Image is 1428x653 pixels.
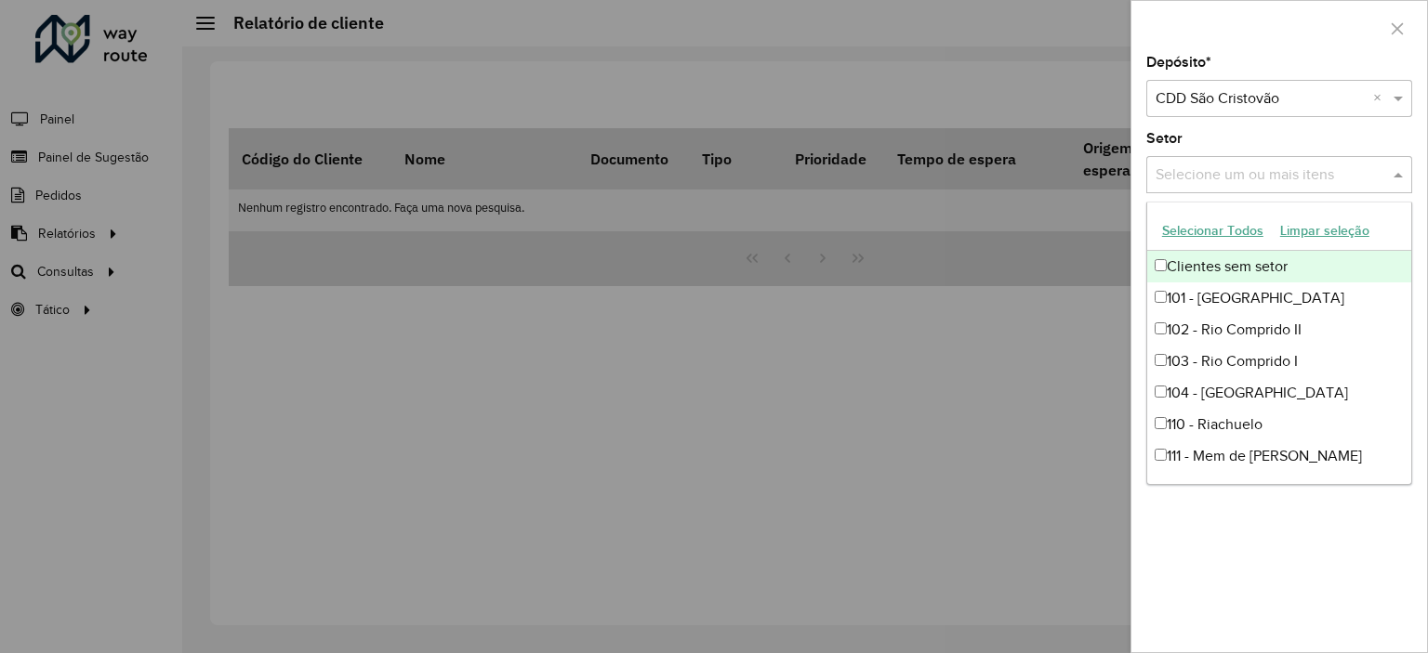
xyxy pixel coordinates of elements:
[1154,216,1272,245] button: Selecionar Todos
[1147,251,1411,282] div: Clientes sem setor
[1373,87,1389,110] span: Clear all
[1147,472,1411,503] div: 112 - Tiradentes
[1146,202,1412,485] ng-dropdown-panel: Options list
[1147,440,1411,472] div: 111 - Mem de [PERSON_NAME]
[1147,282,1411,314] div: 101 - [GEOGRAPHIC_DATA]
[1147,377,1411,409] div: 104 - [GEOGRAPHIC_DATA]
[1272,216,1378,245] button: Limpar seleção
[1146,51,1211,73] label: Depósito
[1147,314,1411,346] div: 102 - Rio Comprido II
[1146,127,1183,150] label: Setor
[1147,409,1411,440] div: 110 - Riachuelo
[1147,346,1411,377] div: 103 - Rio Comprido I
